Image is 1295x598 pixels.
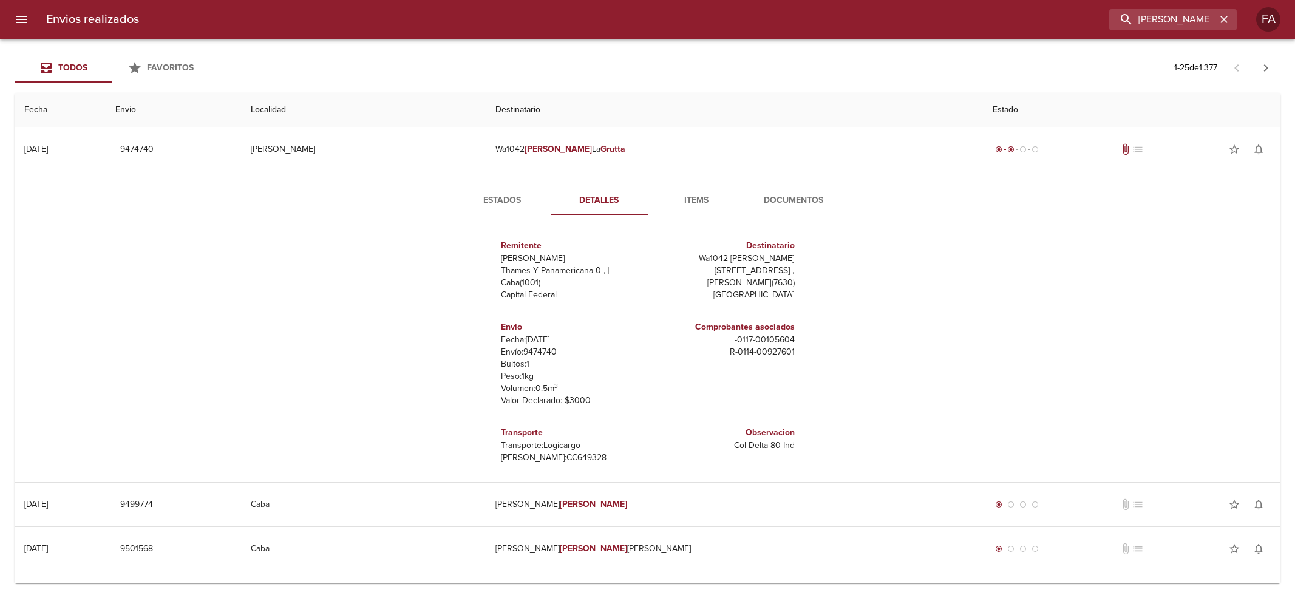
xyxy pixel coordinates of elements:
span: 9474740 [120,142,154,157]
p: Col Delta 80 Ind [653,440,795,452]
td: [PERSON_NAME] [241,127,486,171]
div: FA [1256,7,1280,32]
span: radio_button_unchecked [1019,501,1027,508]
p: Capital Federal [501,289,643,301]
span: 9499774 [120,497,153,512]
span: Pagina siguiente [1251,53,1280,83]
div: Generado [993,498,1041,511]
span: notifications_none [1253,543,1265,555]
span: radio_button_unchecked [1032,545,1039,552]
span: radio_button_checked [995,501,1002,508]
h6: Destinatario [653,239,795,253]
span: 9501568 [120,542,153,557]
th: Estado [983,93,1280,127]
span: No tiene documentos adjuntos [1120,543,1132,555]
button: 9501568 [115,538,158,560]
span: Documentos [752,193,835,208]
p: Transporte: Logicargo [501,440,643,452]
em: Grutta [600,144,625,154]
span: radio_button_unchecked [1007,545,1015,552]
button: Agregar a favoritos [1222,492,1246,517]
span: radio_button_unchecked [1019,545,1027,552]
div: [DATE] [24,144,48,154]
span: Favoritos [147,63,194,73]
span: Detalles [558,193,641,208]
span: No tiene pedido asociado [1132,143,1144,155]
span: star_border [1228,143,1240,155]
th: Fecha [15,93,106,127]
span: No tiene pedido asociado [1132,543,1144,555]
span: notifications_none [1253,498,1265,511]
span: radio_button_unchecked [1007,501,1015,508]
p: Valor Declarado: $ 3000 [501,395,643,407]
sup: 3 [554,382,558,390]
button: menu [7,5,36,34]
p: Peso: 1 kg [501,370,643,382]
td: Wa1042 La [486,127,983,171]
button: Activar notificaciones [1246,537,1271,561]
span: radio_button_unchecked [1032,501,1039,508]
td: Caba [241,527,486,571]
span: radio_button_checked [1007,146,1015,153]
h6: Comprobantes asociados [653,321,795,334]
input: buscar [1109,9,1216,30]
p: Caba ( 1001 ) [501,277,643,289]
div: Generado [993,543,1041,555]
h6: Envios realizados [46,10,139,29]
p: R - 0114 - 00927601 [653,346,795,358]
span: Estados [461,193,543,208]
p: Bultos: 1 [501,358,643,370]
td: [PERSON_NAME] [PERSON_NAME] [486,527,983,571]
h6: Remitente [501,239,643,253]
div: Despachado [993,143,1041,155]
h6: Transporte [501,426,643,440]
p: Volumen: 0.5 m [501,382,643,395]
button: 9499774 [115,494,158,516]
em: [PERSON_NAME] [560,499,627,509]
span: radio_button_checked [995,146,1002,153]
span: Tiene documentos adjuntos [1120,143,1132,155]
span: radio_button_unchecked [1032,146,1039,153]
button: 9474740 [115,138,158,161]
span: radio_button_checked [995,545,1002,552]
div: Tabs Envios [15,53,209,83]
span: Items [655,193,738,208]
th: Envio [106,93,242,127]
p: Wa1042 [PERSON_NAME] [653,253,795,265]
span: No tiene pedido asociado [1132,498,1144,511]
p: Envío: 9474740 [501,346,643,358]
button: Activar notificaciones [1246,137,1271,161]
p: Thames Y Panamericana 0 ,   [501,265,643,277]
button: Activar notificaciones [1246,492,1271,517]
span: notifications_none [1253,143,1265,155]
em: [PERSON_NAME] [525,144,592,154]
p: [GEOGRAPHIC_DATA] [653,289,795,301]
td: [PERSON_NAME] [486,483,983,526]
span: Pagina anterior [1222,61,1251,73]
h6: Envio [501,321,643,334]
button: Agregar a favoritos [1222,537,1246,561]
span: Todos [58,63,87,73]
span: No tiene documentos adjuntos [1120,498,1132,511]
td: Caba [241,483,486,526]
p: [PERSON_NAME] ( 7630 ) [653,277,795,289]
h6: Observacion [653,426,795,440]
div: [DATE] [24,499,48,509]
em: [PERSON_NAME] [560,543,627,554]
p: - 0117 - 00105604 [653,334,795,346]
p: [STREET_ADDRESS] , [653,265,795,277]
span: star_border [1228,498,1240,511]
div: Tabs detalle de guia [454,186,842,215]
th: Destinatario [486,93,983,127]
button: Agregar a favoritos [1222,137,1246,161]
p: 1 - 25 de 1.377 [1174,62,1217,74]
th: Localidad [241,93,486,127]
span: star_border [1228,543,1240,555]
span: radio_button_unchecked [1019,146,1027,153]
p: Fecha: [DATE] [501,334,643,346]
p: [PERSON_NAME]: CC649328 [501,452,643,464]
p: [PERSON_NAME] [501,253,643,265]
div: [DATE] [24,543,48,554]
